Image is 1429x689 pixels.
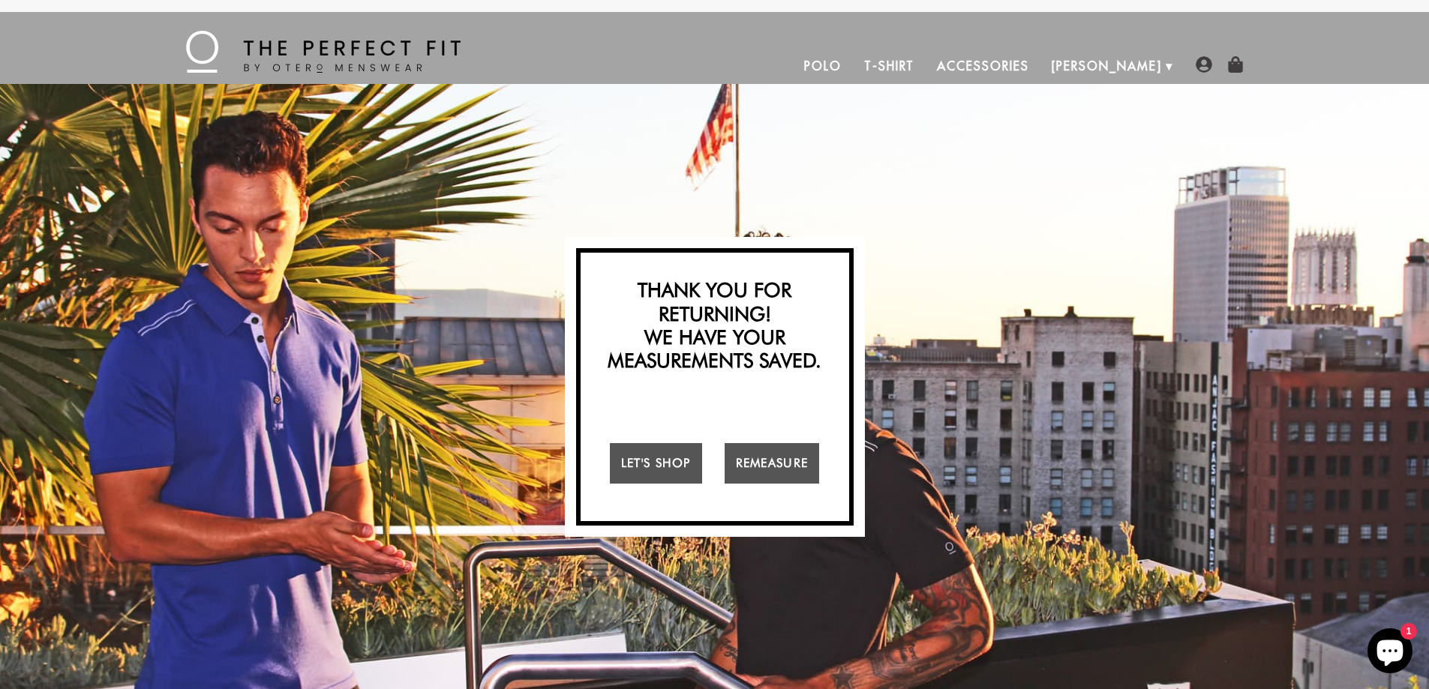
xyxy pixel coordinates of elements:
[1040,48,1173,84] a: [PERSON_NAME]
[725,443,820,484] a: Remeasure
[1227,56,1244,73] img: shopping-bag-icon.png
[853,48,926,84] a: T-Shirt
[186,31,461,73] img: The Perfect Fit - by Otero Menswear - Logo
[1196,56,1212,73] img: user-account-icon.png
[793,48,853,84] a: Polo
[610,443,702,484] a: Let's Shop
[926,48,1040,84] a: Accessories
[588,278,842,372] h2: Thank you for returning! We have your measurements saved.
[1363,628,1417,677] inbox-online-store-chat: Shopify online store chat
